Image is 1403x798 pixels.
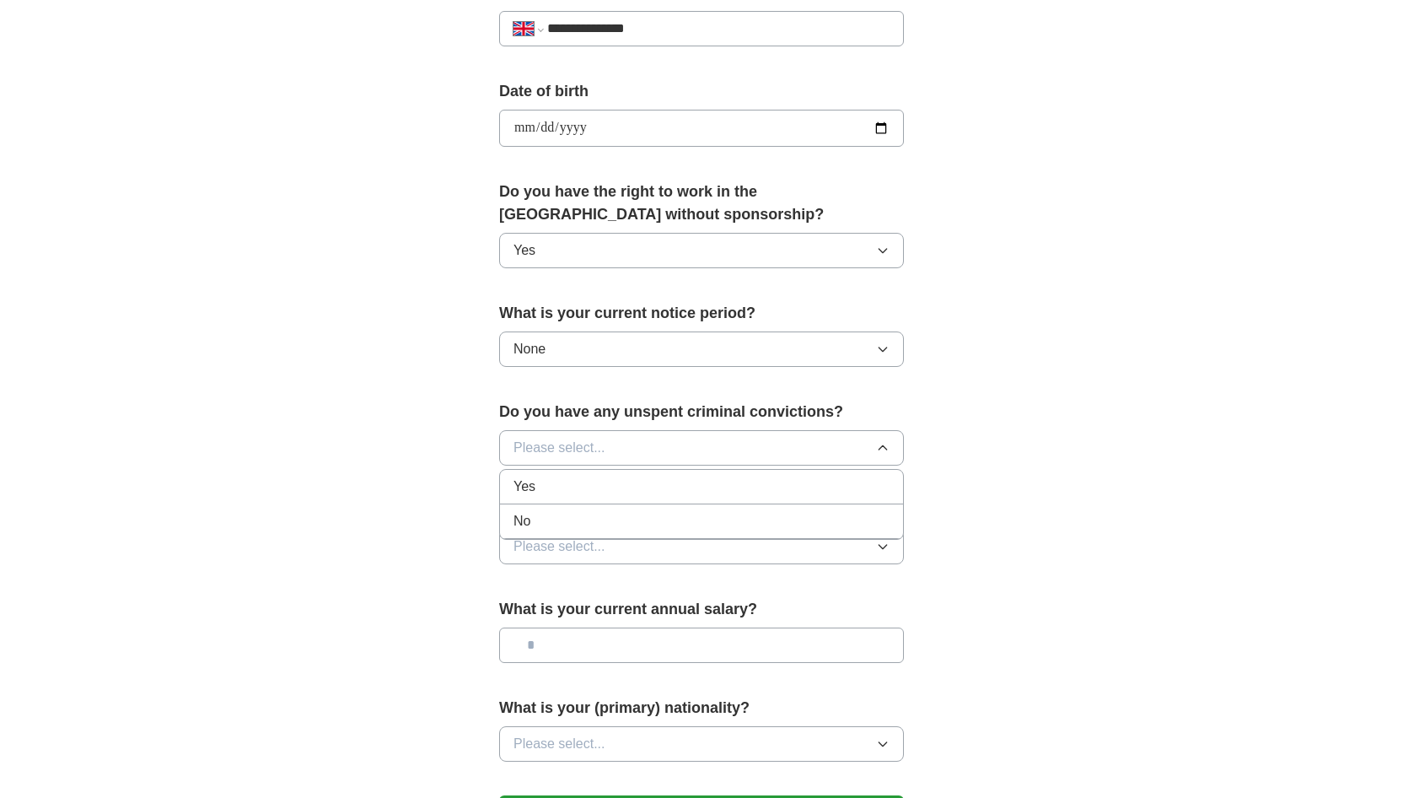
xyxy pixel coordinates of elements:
button: Please select... [499,529,904,564]
label: Date of birth [499,80,904,103]
span: Yes [513,240,535,261]
span: Please select... [513,734,605,754]
span: Yes [513,477,535,497]
button: Please select... [499,430,904,466]
span: No [513,511,530,531]
label: What is your current notice period? [499,302,904,325]
button: None [499,332,904,367]
label: Do you have the right to work in the [GEOGRAPHIC_DATA] without sponsorship? [499,181,904,226]
label: What is your (primary) nationality? [499,697,904,720]
button: Please select... [499,726,904,762]
span: Please select... [513,438,605,458]
span: Please select... [513,536,605,557]
label: What is your current annual salary? [499,598,904,621]
button: Yes [499,233,904,268]
span: None [513,339,546,359]
label: Do you have any unspent criminal convictions? [499,401,904,423]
